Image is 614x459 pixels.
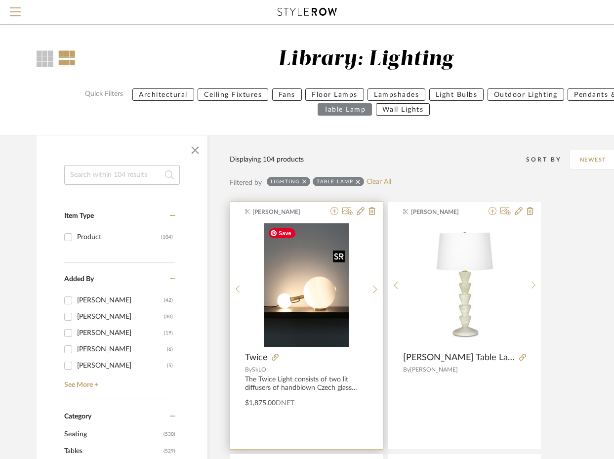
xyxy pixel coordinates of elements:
div: [PERSON_NAME] [77,309,164,325]
span: Seating [64,426,161,443]
img: Patricia Jade Table Lamp [404,224,526,346]
div: [PERSON_NAME] [77,325,164,341]
span: SkLO [252,367,266,373]
div: Library: Lighting [278,47,453,72]
button: Table Lamp [318,103,372,116]
button: Lampshades [368,88,425,101]
label: Quick Filters [79,88,129,101]
div: (42) [164,292,173,308]
span: By [403,367,410,373]
span: [PERSON_NAME] [411,208,473,216]
img: Twice [264,223,349,347]
div: Product [77,229,161,245]
div: 0 [245,223,368,347]
div: [PERSON_NAME] [77,358,167,374]
div: (6) [167,341,173,357]
button: Ceiling Fixtures [198,88,268,101]
button: Wall Lights [376,103,430,116]
div: [PERSON_NAME] [77,292,164,308]
div: (30) [164,309,173,325]
span: Twice [245,352,268,363]
div: [PERSON_NAME] [77,341,167,357]
button: Architectural [132,88,194,101]
span: Item Type [64,212,94,219]
span: Category [64,413,91,421]
div: (19) [164,325,173,341]
span: (529) [164,443,175,459]
div: Lighting [271,178,300,185]
a: Clear All [367,178,391,186]
div: Sort By [526,155,570,165]
button: Light Bulbs [429,88,484,101]
div: Table Lamp [317,178,353,185]
span: By [245,367,252,373]
span: DNET [276,400,294,407]
button: Outdoor Lighting [488,88,564,101]
button: Fans [272,88,302,101]
div: (104) [161,229,173,245]
div: Displaying 104 products [230,154,304,165]
span: [PERSON_NAME] Table Lamp [403,352,515,363]
span: $1,875.00 [245,400,276,407]
button: Close [185,140,205,160]
button: Floor Lamps [305,88,364,101]
div: (5) [167,358,173,374]
span: Save [269,228,295,238]
div: Filtered by [230,177,262,188]
span: (530) [164,426,175,442]
div: The Twice Light consists of two lit diffusers of handblown Czech glass connected by a cylindrical... [245,376,368,392]
span: [PERSON_NAME] [252,208,315,216]
span: [PERSON_NAME] [410,367,458,373]
span: Added By [64,276,94,283]
input: Search within 104 results [64,165,180,185]
a: See More + [62,374,175,389]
